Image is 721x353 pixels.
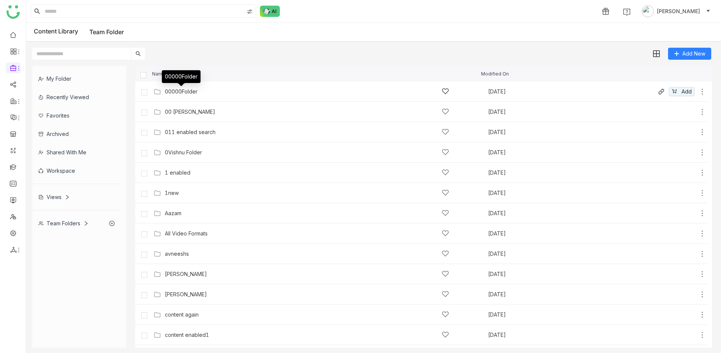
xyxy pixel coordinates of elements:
a: 00000Folder [165,89,198,95]
div: Workspace [32,161,121,180]
img: Folder [154,108,161,116]
div: Shared with me [32,143,121,161]
div: [DATE] [488,292,595,297]
img: Folder [154,88,161,95]
img: help.svg [623,8,630,16]
a: Team Folder [89,28,124,36]
button: Add [669,87,695,96]
a: 00 [PERSON_NAME] [165,109,215,115]
button: [PERSON_NAME] [640,5,712,17]
a: [PERSON_NAME] [165,271,207,277]
div: Archived [32,125,121,143]
span: Add [682,87,692,96]
span: Name [152,71,165,76]
div: [DATE] [488,231,595,236]
a: 1 enabled [165,170,190,176]
img: logo [6,5,20,19]
div: [DATE] [488,211,595,216]
img: Folder [154,149,161,156]
div: [DATE] [488,170,595,175]
img: Folder [154,331,161,339]
div: [DATE] [488,89,595,94]
button: Add New [668,48,711,60]
div: [DATE] [488,109,595,115]
span: Add New [682,50,705,58]
a: 011 enabled search [165,129,216,135]
span: [PERSON_NAME] [657,7,700,15]
img: search-type.svg [247,9,253,15]
a: avneeshs [165,251,189,257]
img: Folder [154,291,161,298]
img: Folder [154,169,161,176]
div: [DATE] [488,190,595,196]
a: All Video Formats [165,231,208,237]
img: avatar [642,5,654,17]
img: Folder [154,230,161,237]
img: Folder [154,250,161,258]
div: Team Folders [38,220,89,226]
div: [DATE] [488,312,595,317]
div: My Folder [32,69,121,88]
a: [PERSON_NAME] [165,291,207,297]
div: 00000Folder [162,70,201,83]
div: [DATE] [488,150,595,155]
img: Folder [154,128,161,136]
div: Favorites [32,106,121,125]
img: ask-buddy-normal.svg [260,6,280,17]
a: content enabled1 [165,332,209,338]
a: 0Vishnu Folder [165,149,202,155]
img: Folder [154,189,161,197]
div: [DATE] [488,130,595,135]
div: [DATE] [488,272,595,277]
a: Aazam [165,210,181,216]
a: 1new [165,190,179,196]
div: [DATE] [488,251,595,256]
div: Recently Viewed [32,88,121,106]
a: content again [165,312,199,318]
div: [DATE] [488,332,595,338]
img: Folder [154,311,161,318]
span: Modified On [481,71,509,76]
img: Folder [154,210,161,217]
img: grid.svg [653,50,660,57]
img: Folder [154,270,161,278]
div: Content Library [34,27,124,37]
div: Views [38,194,70,200]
